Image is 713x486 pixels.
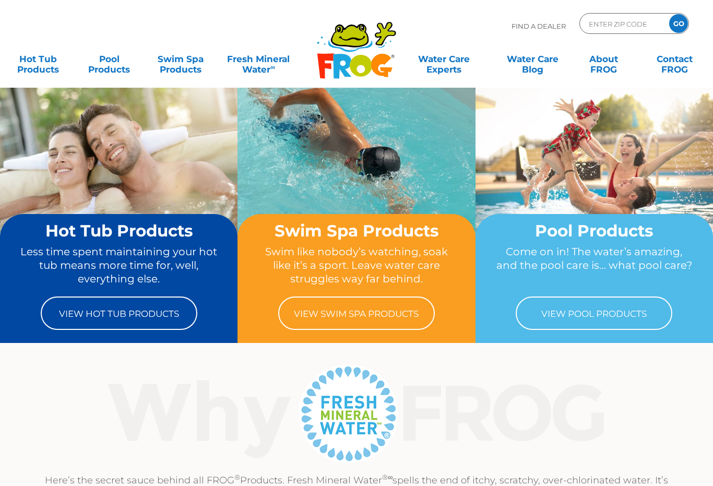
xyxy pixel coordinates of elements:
h2: Hot Tub Products [20,222,218,240]
sup: ®∞ [382,473,393,481]
p: Swim like nobody’s watching, soak like it’s a sport. Leave water care struggles way far behind. [257,245,455,286]
a: ContactFROG [647,49,703,69]
a: Water CareExperts [399,49,489,69]
a: Water CareBlog [505,49,560,69]
img: home-banner-pool-short [476,87,713,265]
a: Swim SpaProducts [153,49,208,69]
a: View Pool Products [516,297,672,330]
a: Fresh MineralWater∞ [224,49,293,69]
a: AboutFROG [576,49,632,69]
a: View Swim Spa Products [278,297,435,330]
sup: ® [234,473,240,481]
input: Zip Code Form [588,16,658,31]
h2: Swim Spa Products [257,222,455,240]
img: home-banner-swim-spa-short [237,87,475,265]
p: Find A Dealer [512,13,566,39]
a: View Hot Tub Products [41,297,197,330]
a: Hot TubProducts [10,49,66,69]
sup: ∞ [270,63,275,71]
input: GO [669,14,688,33]
h2: Pool Products [495,222,693,240]
p: Less time spent maintaining your hot tub means more time for, well, everything else. [20,245,218,286]
a: PoolProducts [81,49,137,69]
p: Come on in! The water’s amazing, and the pool care is… what pool care? [495,245,693,286]
img: Why Frog [87,361,626,466]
